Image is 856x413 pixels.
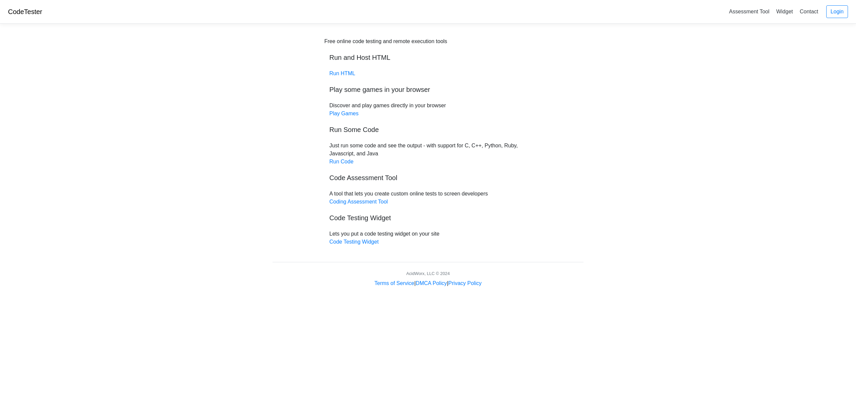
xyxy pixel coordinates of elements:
[448,280,482,286] a: Privacy Policy
[416,280,447,286] a: DMCA Policy
[329,159,353,164] a: Run Code
[797,6,821,17] a: Contact
[329,239,379,245] a: Code Testing Widget
[324,37,532,246] div: Discover and play games directly in your browser Just run some code and see the output - with sup...
[329,53,527,61] h5: Run and Host HTML
[374,280,414,286] a: Terms of Service
[324,37,447,45] div: Free online code testing and remote execution tools
[773,6,795,17] a: Widget
[329,71,355,76] a: Run HTML
[8,8,42,15] a: CodeTester
[329,126,527,134] h5: Run Some Code
[329,111,358,116] a: Play Games
[329,174,527,182] h5: Code Assessment Tool
[374,279,481,287] div: | |
[329,86,527,94] h5: Play some games in your browser
[329,214,527,222] h5: Code Testing Widget
[329,199,388,204] a: Coding Assessment Tool
[406,270,450,277] div: AcidWorx, LLC © 2024
[826,5,848,18] a: Login
[726,6,772,17] a: Assessment Tool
